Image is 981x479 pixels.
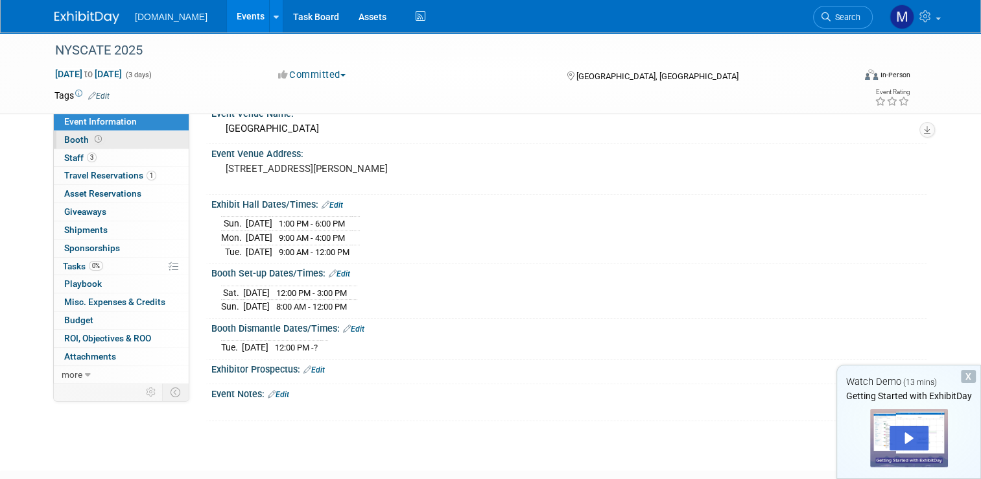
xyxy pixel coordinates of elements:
td: Toggle Event Tabs [163,384,189,400]
div: In-Person [880,70,910,80]
a: Shipments [54,221,189,239]
span: Booth [64,134,104,145]
span: to [82,69,95,79]
span: 1:00 PM - 6:00 PM [279,219,345,228]
span: [DOMAIN_NAME] [135,12,207,22]
span: Tasks [63,261,103,271]
a: Attachments [54,348,189,365]
a: Edit [303,365,325,375]
a: Asset Reservations [54,185,189,203]
a: Edit [268,390,289,399]
span: Misc. Expenses & Credits [64,297,165,307]
td: [DATE] [243,286,270,300]
td: Personalize Event Tab Strip [140,384,163,400]
a: Playbook [54,275,189,293]
div: Getting Started with ExhibitDay [837,389,980,402]
a: Travel Reservations1 [54,167,189,184]
span: more [62,369,82,380]
div: Booth Dismantle Dates/Times: [211,319,927,336]
span: Staff [64,153,97,163]
span: (3 days) [124,71,152,79]
a: Edit [88,92,110,101]
a: Search [813,6,873,29]
a: Staff3 [54,149,189,167]
span: Sponsorships [64,243,120,253]
span: Attachments [64,351,116,362]
span: 0% [89,261,103,271]
a: Misc. Expenses & Credits [54,293,189,311]
a: Tasks0% [54,258,189,275]
td: Tue. [221,245,246,258]
a: Edit [329,269,350,278]
span: 12:00 PM - [275,343,318,352]
span: Booth not reserved yet [92,134,104,144]
div: Event Notes: [211,384,927,401]
td: Sun. [221,217,246,231]
span: Asset Reservations [64,188,141,199]
span: Giveaways [64,206,106,217]
a: ROI, Objectives & ROO [54,330,189,347]
div: Exhibitor Prospectus: [211,360,927,376]
td: [DATE] [242,341,268,354]
span: Event Information [64,116,137,127]
span: 12:00 PM - 3:00 PM [276,288,347,298]
a: Event Information [54,113,189,130]
img: Mark Triftshauser [890,5,914,29]
a: Booth [54,131,189,149]
td: [DATE] [246,245,272,258]
td: Tue. [221,341,242,354]
div: Event Format [784,68,910,87]
div: Booth Set-up Dates/Times: [211,264,927,280]
pre: [STREET_ADDRESS][PERSON_NAME] [226,163,495,175]
div: Play [890,426,928,450]
img: ExhibitDay [54,11,119,24]
div: Event Venue Address: [211,144,927,160]
div: NYSCATE 2025 [51,39,838,62]
a: Edit [322,201,343,210]
td: Sun. [221,300,243,313]
div: [GEOGRAPHIC_DATA] [221,119,917,139]
td: [DATE] [243,300,270,313]
span: ROI, Objectives & ROO [64,333,151,343]
td: Sat. [221,286,243,300]
div: Dismiss [961,370,976,383]
span: ? [314,343,318,352]
span: Playbook [64,278,102,289]
td: Tags [54,89,110,102]
span: 9:00 AM - 4:00 PM [279,233,345,243]
div: Event Rating [875,89,910,95]
span: 1 [147,171,156,180]
span: 3 [87,153,97,162]
button: Committed [274,68,351,82]
td: Mon. [221,231,246,245]
a: Edit [343,325,364,334]
span: Travel Reservations [64,170,156,180]
div: Exhibit Hall Dates/Times: [211,195,927,212]
td: [DATE] [246,231,272,245]
a: Giveaways [54,203,189,221]
span: Search [831,12,860,22]
span: (13 mins) [903,378,937,387]
a: Budget [54,312,189,329]
td: [DATE] [246,217,272,231]
img: Format-Inperson.png [865,69,878,80]
span: Budget [64,315,93,325]
div: Watch Demo [837,375,980,389]
a: Sponsorships [54,239,189,257]
span: 9:00 AM - 12:00 PM [279,247,349,257]
a: more [54,366,189,384]
span: [DATE] [DATE] [54,68,123,80]
span: 8:00 AM - 12:00 PM [276,302,347,312]
span: [GEOGRAPHIC_DATA], [GEOGRAPHIC_DATA] [576,71,739,81]
span: Shipments [64,225,108,235]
